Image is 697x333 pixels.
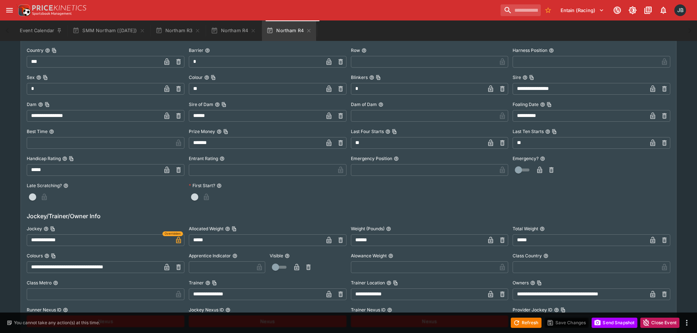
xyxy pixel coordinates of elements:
button: Copy To Clipboard [547,102,552,107]
p: Total Weight [513,226,538,232]
button: Copy To Clipboard [52,48,57,53]
p: Weight (Pounds) [351,226,385,232]
img: Sportsbook Management [32,12,72,15]
p: Dam [27,101,37,107]
div: Josh Brown [674,4,686,16]
button: Class Metro [53,280,58,285]
p: Allocated Weight [189,226,224,232]
button: Best Time [49,129,54,134]
button: Northam R3 [151,20,205,41]
h6: Jockey/Trainer/Owner Info [27,212,670,220]
button: ColoursCopy To Clipboard [44,253,49,258]
button: Copy To Clipboard [392,129,397,134]
button: Provider Jockey IDCopy To Clipboard [554,307,559,313]
button: Emergency? [540,156,545,161]
p: Last Ten Starts [513,128,544,135]
button: Northam R4 [262,20,316,41]
p: Handicap Rating [27,155,61,162]
button: SireCopy To Clipboard [522,75,528,80]
button: SexCopy To Clipboard [36,75,41,80]
button: Copy To Clipboard [45,102,50,107]
button: Late Scratching? [63,183,68,188]
p: Last Four Starts [351,128,384,135]
p: Sex [27,74,35,80]
p: Country [27,47,44,53]
p: Alowance Weight [351,253,387,259]
p: Trainer Location [351,280,385,286]
p: Apprentice Indicator [189,253,231,259]
button: First Start? [217,183,222,188]
button: Connected to PK [611,4,624,17]
button: TrainerCopy To Clipboard [205,280,210,285]
p: Visible [270,253,283,259]
button: Notifications [657,4,670,17]
button: Copy To Clipboard [376,75,381,80]
button: Documentation [641,4,655,17]
button: CountryCopy To Clipboard [45,48,50,53]
button: Last Ten StartsCopy To Clipboard [545,129,550,134]
p: Class Metro [27,280,52,286]
button: Class Country [543,253,548,258]
p: Best Time [27,128,48,135]
button: Northam R4 [206,20,261,41]
button: open drawer [3,4,16,17]
button: Emergency Position [394,156,399,161]
button: Prize MoneyCopy To Clipboard [217,129,222,134]
button: more [682,318,691,327]
button: Dam of Dam [378,102,383,107]
img: PriceKinetics Logo [16,3,31,18]
button: Event Calendar [15,20,67,41]
button: Alowance Weight [388,253,393,258]
p: Trainer Nexus ID [351,307,386,313]
button: SMM Northam ([DATE]) [68,20,149,41]
button: Copy To Clipboard [393,280,398,285]
button: Last Four StartsCopy To Clipboard [385,129,390,134]
p: Jockey Nexus ID [189,307,224,313]
p: Harness Position [513,47,547,53]
button: Sire of DamCopy To Clipboard [215,102,220,107]
p: Dam of Dam [351,101,377,107]
button: Entrant Rating [220,156,225,161]
button: Copy To Clipboard [552,129,557,134]
button: Copy To Clipboard [223,129,228,134]
button: Runner Nexus ID [63,307,68,313]
button: Copy To Clipboard [212,280,217,285]
button: Copy To Clipboard [537,280,542,285]
button: ColourCopy To Clipboard [204,75,209,80]
p: Barrier [189,47,203,53]
p: Class Country [513,253,542,259]
p: Sire of Dam [189,101,213,107]
button: Copy To Clipboard [211,75,216,80]
button: BlinkersCopy To Clipboard [369,75,374,80]
button: JockeyCopy To Clipboard [44,226,49,231]
span: Overridden [165,231,181,236]
button: Josh Brown [672,2,688,18]
p: Late Scratching? [27,182,62,189]
button: Close Event [640,318,679,328]
p: Emergency? [513,155,539,162]
button: Copy To Clipboard [529,75,534,80]
p: Colour [189,74,203,80]
p: Row [351,47,360,53]
button: Copy To Clipboard [50,226,55,231]
p: First Start? [189,182,215,189]
button: Allocated WeightCopy To Clipboard [225,226,230,231]
button: Barrier [205,48,210,53]
button: Foaling DateCopy To Clipboard [540,102,545,107]
button: Harness Position [549,48,554,53]
button: Copy To Clipboard [561,307,566,313]
p: Trainer [189,280,204,286]
button: Handicap RatingCopy To Clipboard [62,156,67,161]
button: DamCopy To Clipboard [38,102,43,107]
button: Copy To Clipboard [69,156,74,161]
button: Copy To Clipboard [232,226,237,231]
button: Jockey Nexus ID [225,307,231,313]
button: Trainer Nexus ID [387,307,392,313]
p: Colours [27,253,43,259]
button: Row [361,48,367,53]
button: Refresh [511,318,542,328]
button: Send Snapshot [592,318,637,328]
button: Toggle light/dark mode [626,4,639,17]
input: search [501,4,541,16]
button: Trainer LocationCopy To Clipboard [386,280,391,285]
